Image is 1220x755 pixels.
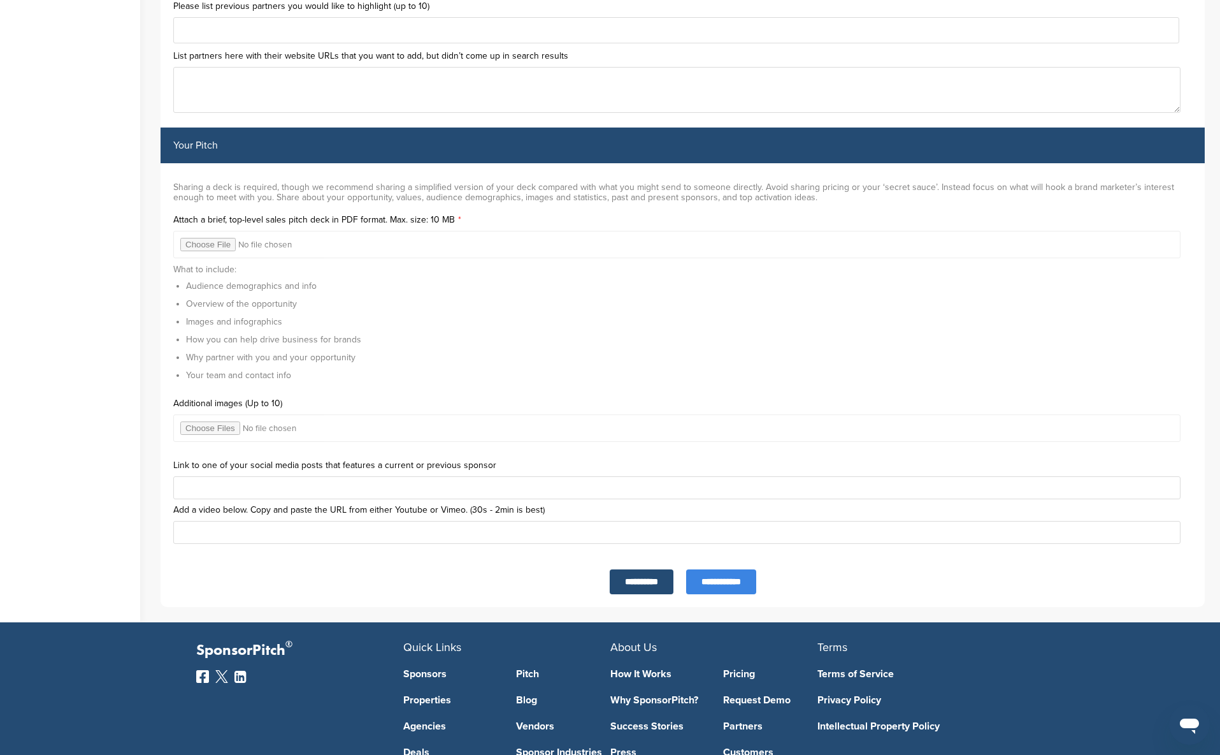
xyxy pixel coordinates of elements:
[723,695,817,705] a: Request Demo
[1169,704,1210,745] iframe: Button to launch messaging window
[817,695,1005,705] a: Privacy Policy
[403,669,498,679] a: Sponsors
[817,721,1005,731] a: Intellectual Property Policy
[186,333,1192,346] li: How you can help drive business for brands
[817,669,1005,679] a: Terms of Service
[817,640,847,654] span: Terms
[173,176,1192,209] div: Sharing a deck is required, though we recommend sharing a simplified version of your deck compare...
[186,369,1192,382] li: Your team and contact info
[186,297,1192,311] li: Overview of the opportunity
[186,351,1192,364] li: Why partner with you and your opportunity
[173,258,1192,393] div: What to include:
[723,669,817,679] a: Pricing
[723,721,817,731] a: Partners
[173,216,1192,224] label: Attach a brief, top-level sales pitch deck in PDF format. Max. size: 10 MB
[173,506,1192,515] label: Add a video below. Copy and paste the URL from either Youtube or Vimeo. (30s - 2min is best)
[196,641,403,660] p: SponsorPitch
[403,721,498,731] a: Agencies
[285,636,292,652] span: ®
[610,640,657,654] span: About Us
[403,640,461,654] span: Quick Links
[196,670,209,683] img: Facebook
[516,721,610,731] a: Vendors
[403,695,498,705] a: Properties
[516,669,610,679] a: Pitch
[173,52,1192,61] label: List partners here with their website URLs that you want to add, but didn’t come up in search res...
[173,461,1192,470] label: Link to one of your social media posts that features a current or previous sponsor
[186,279,1192,293] li: Audience demographics and info
[173,399,1192,408] label: Additional images (Up to 10)
[610,695,705,705] a: Why SponsorPitch?
[610,669,705,679] a: How It Works
[173,2,1192,11] label: Please list previous partners you would like to highlight (up to 10)
[516,695,610,705] a: Blog
[610,721,705,731] a: Success Stories
[186,315,1192,328] li: Images and infographics
[215,670,228,683] img: Twitter
[173,140,218,150] label: Your Pitch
